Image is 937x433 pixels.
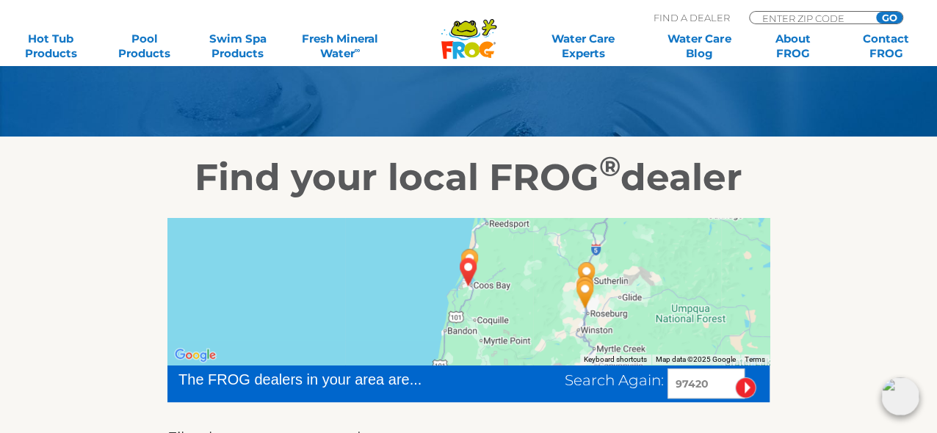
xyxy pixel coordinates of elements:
a: ContactFROG [850,32,922,61]
div: Waterscapes Spas & Pools - 44 miles away. [562,264,608,316]
a: AboutFROG [756,32,829,61]
a: Water CareBlog [663,32,736,61]
a: Swim SpaProducts [201,32,274,61]
img: Google [171,346,220,365]
p: Find A Dealer [654,11,730,24]
a: Open this area in Google Maps (opens a new window) [171,346,220,365]
input: GO [876,12,902,23]
a: Terms (opens in new tab) [745,355,765,363]
span: Map data ©2025 Google [656,355,736,363]
input: Submit [735,377,756,399]
div: CHARLESTON, OR 97420 [446,246,491,297]
sup: ∞ [355,45,361,55]
img: openIcon [881,377,919,415]
a: Fresh MineralWater∞ [294,32,386,61]
div: Hot Tub Factory Outlet - Roseburg - 45 miles away. [564,250,609,302]
a: PoolProducts [108,32,181,61]
h2: Find your local FROG dealer [17,156,920,200]
input: Zip Code Form [761,12,860,24]
a: Water CareExperts [524,32,643,61]
sup: ® [599,150,621,183]
span: Search Again: [565,371,664,389]
div: Preference Pools & Spas - 45 miles away. [562,268,608,319]
div: The FROG dealers in your area are... [178,368,474,390]
div: Coastal Spas - 3 miles away. [447,237,493,288]
button: Keyboard shortcuts [584,354,647,365]
a: Hot TubProducts [15,32,87,61]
